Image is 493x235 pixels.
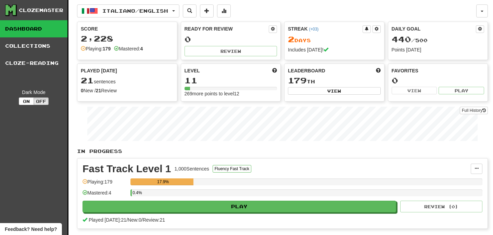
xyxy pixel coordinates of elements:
[81,75,94,85] span: 21
[175,165,209,172] div: 1,000 Sentences
[183,4,197,17] button: Search sentences
[217,4,231,17] button: More stats
[185,67,200,74] span: Level
[81,87,174,94] div: New / Review
[288,46,381,53] div: Includes [DATE]!
[288,87,381,95] button: View
[200,4,214,17] button: Add sentence to collection
[288,75,307,85] span: 179
[102,8,168,14] span: Italiano / English
[288,67,325,74] span: Leaderboard
[272,67,277,74] span: Score more points to level up
[132,178,193,185] div: 17.9%
[81,34,174,43] div: 2,228
[83,201,396,212] button: Play
[439,87,484,94] button: Play
[83,178,127,190] div: Playing: 179
[185,35,277,44] div: 0
[81,25,174,32] div: Score
[288,25,363,32] div: Streak
[400,201,482,212] button: Review (0)
[128,217,141,223] span: New: 0
[89,217,126,223] span: Played [DATE]: 21
[19,97,34,105] button: On
[288,34,294,44] span: 2
[126,217,128,223] span: /
[81,67,117,74] span: Played [DATE]
[185,76,277,85] div: 11
[83,164,171,174] div: Fast Track Level 1
[392,67,484,74] div: Favorites
[185,46,277,56] button: Review
[5,226,57,233] span: Open feedback widget
[392,37,428,43] span: / 500
[19,7,63,14] div: Clozemaster
[392,46,484,53] div: Points [DATE]
[288,76,381,85] div: th
[81,45,111,52] div: Playing:
[288,35,381,44] div: Day s
[185,90,277,97] div: 269 more points to level 12
[140,46,143,51] strong: 4
[83,189,127,201] div: Mastered: 4
[376,67,381,74] span: This week in points, UTC
[81,76,174,85] div: sentences
[5,89,62,96] div: Dark Mode
[34,97,49,105] button: Off
[103,46,111,51] strong: 179
[213,165,251,173] button: Fluency Fast Track
[185,25,269,32] div: Ready for Review
[460,107,488,114] a: Full History
[309,27,318,32] a: (+03)
[77,4,179,17] button: Italiano/English
[77,148,488,155] p: In Progress
[392,25,476,33] div: Daily Goal
[392,76,484,85] div: 0
[143,217,165,223] span: Review: 21
[141,217,143,223] span: /
[392,34,411,44] span: 440
[392,87,437,94] button: View
[114,45,143,52] div: Mastered:
[96,88,101,93] strong: 21
[81,88,84,93] strong: 0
